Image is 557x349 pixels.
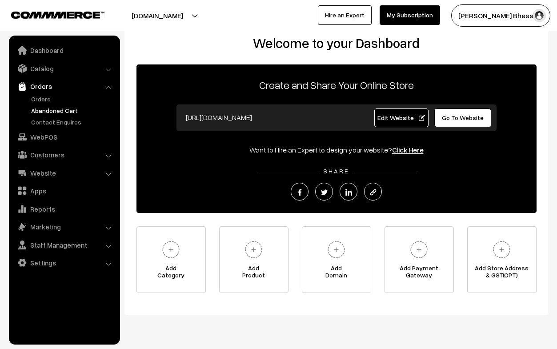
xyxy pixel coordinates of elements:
[136,144,537,155] div: Want to Hire an Expert to design your website?
[136,226,206,293] a: AddCategory
[11,147,117,163] a: Customers
[385,265,453,282] span: Add Payment Gateway
[11,9,89,20] a: COMMMERCE
[11,78,117,94] a: Orders
[29,117,117,127] a: Contact Enquires
[11,60,117,76] a: Catalog
[407,237,431,262] img: plus.svg
[219,226,289,293] a: AddProduct
[11,12,104,18] img: COMMMERCE
[302,226,371,293] a: AddDomain
[467,226,537,293] a: Add Store Address& GST(OPT)
[489,237,514,262] img: plus.svg
[137,265,205,282] span: Add Category
[133,35,539,51] h2: Welcome to your Dashboard
[100,4,214,27] button: [DOMAIN_NAME]
[11,237,117,253] a: Staff Management
[302,265,371,282] span: Add Domain
[136,77,537,93] p: Create and Share Your Online Store
[159,237,183,262] img: plus.svg
[11,255,117,271] a: Settings
[385,226,454,293] a: Add PaymentGateway
[11,42,117,58] a: Dashboard
[434,108,492,127] a: Go To Website
[377,114,425,121] span: Edit Website
[11,165,117,181] a: Website
[324,237,349,262] img: plus.svg
[241,237,266,262] img: plus.svg
[392,145,424,154] a: Click Here
[533,9,546,22] img: user
[442,114,484,121] span: Go To Website
[29,94,117,104] a: Orders
[11,201,117,217] a: Reports
[220,265,288,282] span: Add Product
[468,265,536,282] span: Add Store Address & GST(OPT)
[29,106,117,115] a: Abandoned Cart
[319,167,354,175] span: SHARE
[451,4,550,27] button: [PERSON_NAME] Bhesani…
[380,5,440,25] a: My Subscription
[11,183,117,199] a: Apps
[318,5,372,25] a: Hire an Expert
[374,108,429,127] a: Edit Website
[11,219,117,235] a: Marketing
[11,129,117,145] a: WebPOS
